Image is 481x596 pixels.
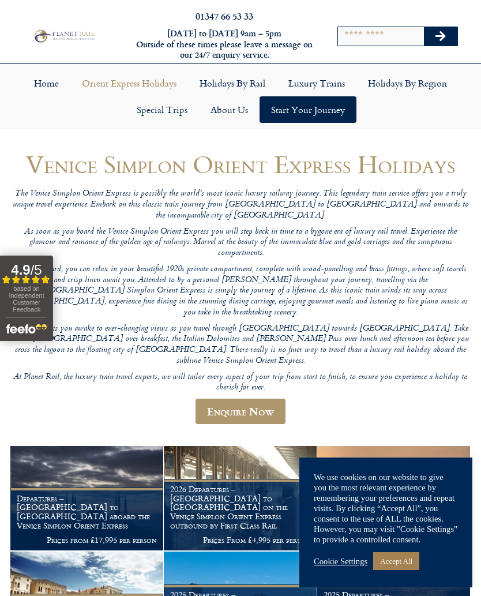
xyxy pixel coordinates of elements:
[6,70,475,123] nav: Menu
[373,552,419,570] a: Accept All
[10,189,471,221] p: The Venice Simplon Orient Express is possibly the world’s most iconic luxury railway journey. Thi...
[170,485,310,530] h1: 2026 Departures – [GEOGRAPHIC_DATA] to [GEOGRAPHIC_DATA] on the Venice Simplon Orient Express out...
[131,28,318,61] h6: [DATE] to [DATE] 9am – 5pm Outside of these times please leave a message on our 24/7 enquiry serv...
[196,9,253,23] a: 01347 66 53 33
[17,535,157,545] p: Prices from £17,995 per person
[314,556,367,567] a: Cookie Settings
[277,70,356,96] a: Luxury Trains
[10,372,471,393] p: At Planet Rail, the luxury train travel experts, we will tailor every aspect of your trip from st...
[199,96,260,123] a: About Us
[22,70,70,96] a: Home
[10,324,471,367] p: As day breaks you awake to ever-changing views as you travel through [GEOGRAPHIC_DATA] towards [G...
[356,70,459,96] a: Holidays by Region
[424,27,457,46] button: Search
[32,28,96,44] img: Planet Rail Train Holidays Logo
[10,264,471,318] p: Once on board, you can relax in your beautiful 1920s private compartment, complete with wood-pane...
[317,446,471,551] a: 2026 Departures – [GEOGRAPHIC_DATA] to [GEOGRAPHIC_DATA] on the Venice Simplon Orient Express – S...
[188,70,277,96] a: Holidays by Rail
[10,446,164,551] a: Departures – [GEOGRAPHIC_DATA] to [GEOGRAPHIC_DATA] aboard the Venice Simplon Orient Express Pric...
[125,96,199,123] a: Special Trips
[164,446,317,551] a: 2026 Departures – [GEOGRAPHIC_DATA] to [GEOGRAPHIC_DATA] on the Venice Simplon Orient Express out...
[196,399,285,424] a: Enquire Now
[260,96,356,123] a: Start your Journey
[170,535,310,545] p: Prices From £4,995 per person
[70,70,188,96] a: Orient Express Holidays
[10,227,471,259] p: As soon as you board the Venice Simplon Orient Express you will step back in time to a bygone era...
[17,494,157,530] h1: Departures – [GEOGRAPHIC_DATA] to [GEOGRAPHIC_DATA] aboard the Venice Simplon Orient Express
[314,472,458,545] div: We use cookies on our website to give you the most relevant experience by remembering your prefer...
[10,151,471,178] h1: Venice Simplon Orient Express Holidays
[317,446,470,550] img: Orient Express Special Venice compressed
